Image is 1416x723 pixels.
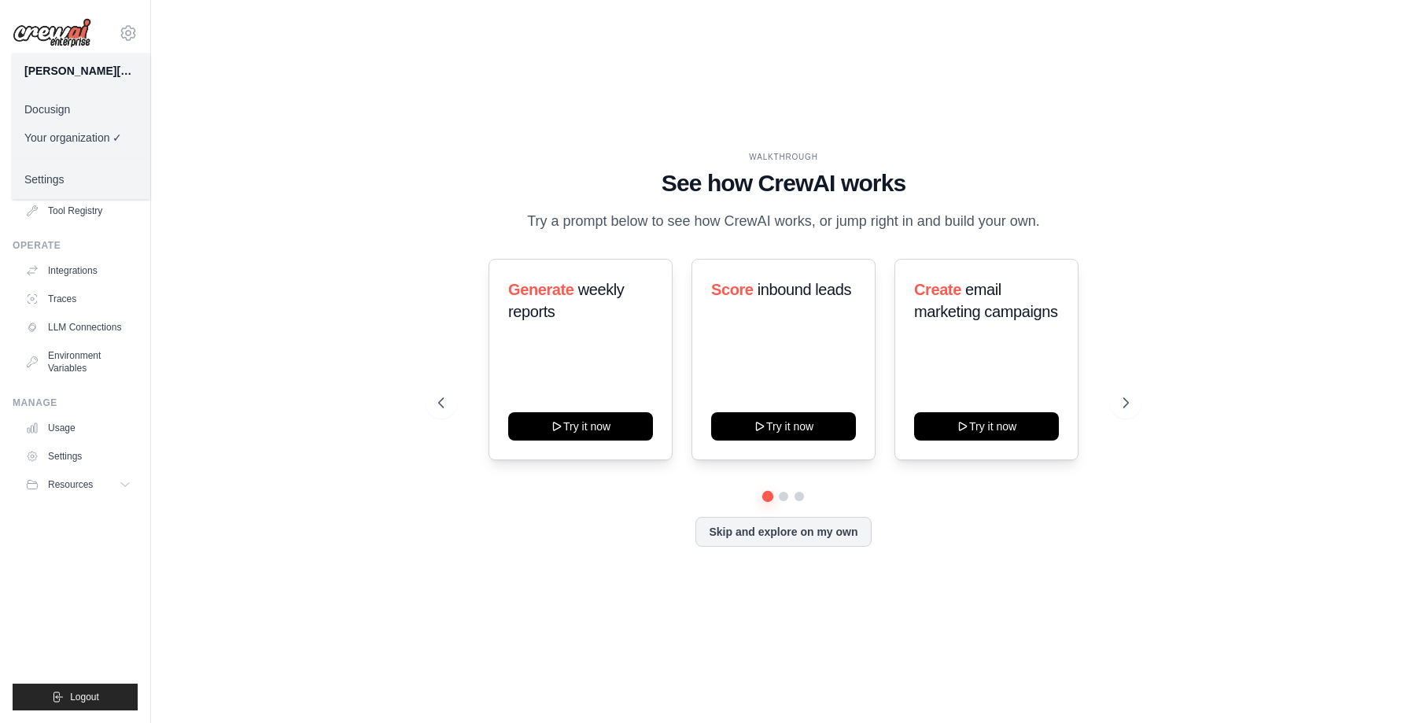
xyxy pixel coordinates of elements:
button: Try it now [711,412,856,441]
button: Skip and explore on my own [695,517,871,547]
span: Generate [508,281,574,298]
button: Try it now [508,412,653,441]
div: Manage [13,397,138,409]
button: Resources [19,472,138,497]
span: Logout [70,691,99,703]
a: Docusign [12,95,150,124]
img: Logo [13,18,91,48]
span: Score [711,281,754,298]
a: Traces [19,286,138,312]
a: Your organization ✓ [12,124,150,152]
div: [PERSON_NAME][EMAIL_ADDRESS][PERSON_NAME][DOMAIN_NAME] [24,63,138,79]
h1: See how CrewAI works [438,169,1129,197]
p: Try a prompt below to see how CrewAI works, or jump right in and build your own. [519,210,1048,233]
span: Resources [48,478,93,491]
div: WALKTHROUGH [438,151,1129,163]
iframe: Chat Widget [1337,647,1416,723]
span: email marketing campaigns [914,281,1058,320]
a: Settings [19,444,138,469]
a: Settings [12,165,150,194]
button: Logout [13,684,138,710]
span: weekly reports [508,281,624,320]
a: Usage [19,415,138,441]
a: Tool Registry [19,198,138,223]
a: Environment Variables [19,343,138,381]
span: inbound leads [758,281,851,298]
a: Integrations [19,258,138,283]
button: Try it now [914,412,1059,441]
span: Create [914,281,961,298]
div: Operate [13,239,138,252]
a: LLM Connections [19,315,138,340]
